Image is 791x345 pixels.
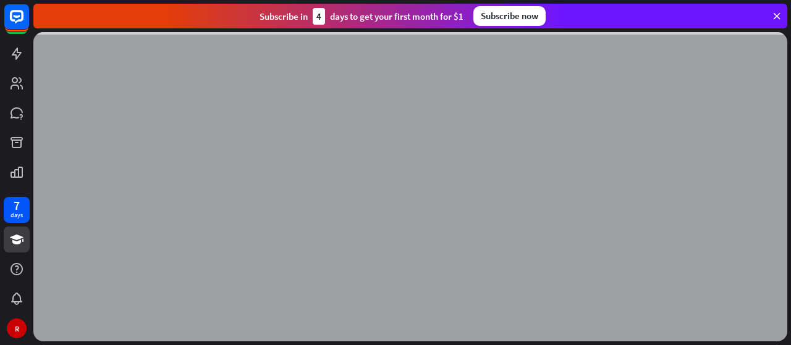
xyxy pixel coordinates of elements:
div: days [11,211,23,220]
div: Subscribe now [473,6,546,26]
div: 4 [313,8,325,25]
div: 7 [14,200,20,211]
div: Subscribe in days to get your first month for $1 [260,8,463,25]
div: R [7,318,27,338]
a: 7 days [4,197,30,223]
